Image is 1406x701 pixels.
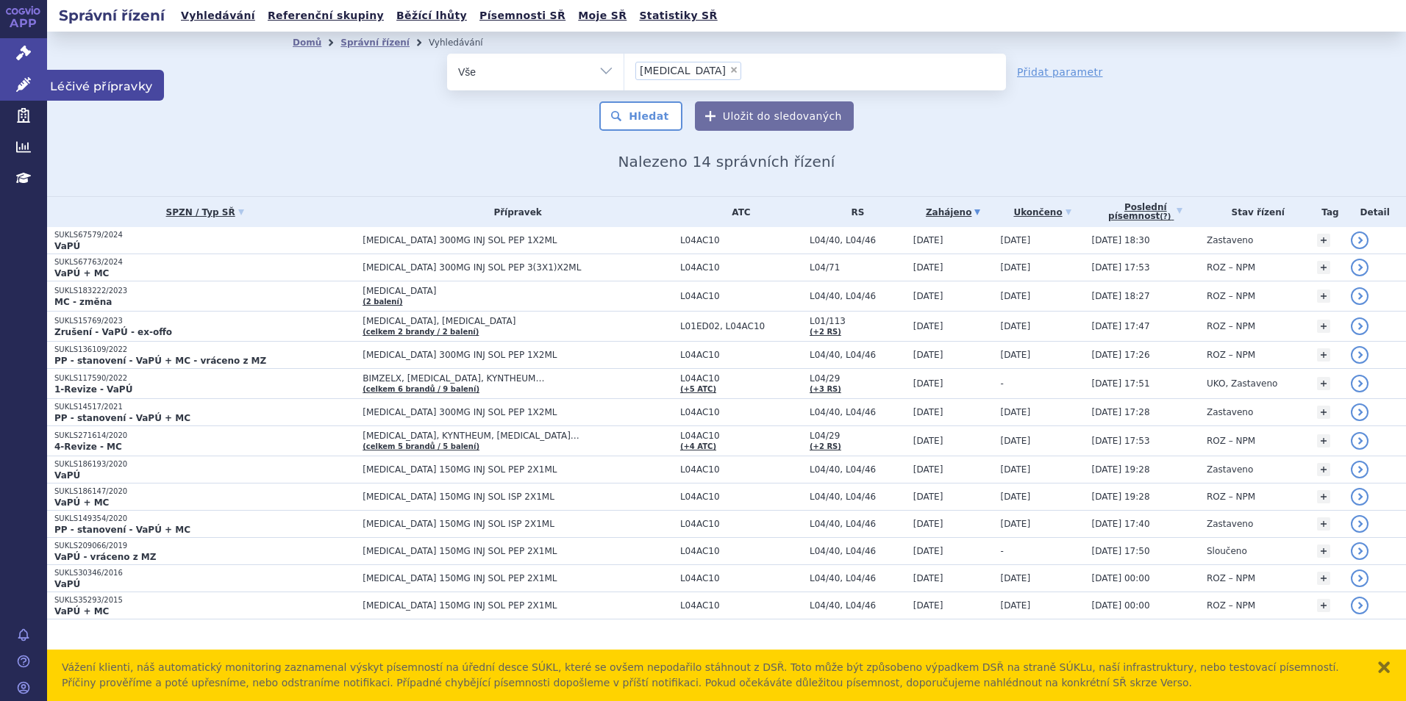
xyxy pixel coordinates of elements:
abbr: (?) [1160,212,1171,221]
span: L04/29 [810,373,906,384]
a: + [1317,490,1330,503]
span: L04/40, L04/46 [810,600,906,611]
a: Písemnosti SŘ [475,6,570,26]
a: detail [1351,403,1368,421]
span: L01ED02, L04AC10 [680,321,802,331]
span: L01/113 [810,316,906,326]
span: ROZ – NPM [1207,492,1255,502]
span: Sloučeno [1207,546,1247,556]
p: SUKLS67763/2024 [54,257,355,267]
span: UKO, Zastaveno [1207,378,1277,389]
p: SUKLS15769/2023 [54,316,355,326]
span: [DATE] [1001,262,1031,273]
span: - [1001,546,1004,556]
span: [DATE] [913,262,943,273]
span: ROZ – NPM [1207,600,1255,611]
a: detail [1351,515,1368,533]
span: [DATE] [1001,291,1031,301]
a: + [1317,572,1330,585]
p: SUKLS136109/2022 [54,345,355,355]
a: detail [1351,317,1368,335]
a: detail [1351,569,1368,587]
a: Ukončeno [1001,202,1085,223]
a: (+2 RS) [810,328,841,336]
span: ROZ – NPM [1207,350,1255,360]
a: (celkem 6 brandů / 9 balení) [363,385,479,393]
a: + [1317,599,1330,612]
span: [DATE] [1001,464,1031,475]
span: L04AC10 [680,407,802,417]
span: L04AC10 [680,519,802,529]
div: Vážení klienti, náš automatický monitoring zaznamenal výskyt písemností na úřední desce SÚKL, kte... [62,660,1362,691]
th: RS [802,197,906,227]
span: [DATE] [913,546,943,556]
p: SUKLS271614/2020 [54,431,355,441]
span: - [1001,378,1004,389]
a: Referenční skupiny [263,6,388,26]
li: Vyhledávání [429,32,502,54]
span: L04AC10 [680,291,802,301]
p: SUKLS30346/2016 [54,568,355,578]
p: SUKLS35293/2015 [54,595,355,605]
span: [DATE] [1001,235,1031,245]
p: SUKLS186147/2020 [54,486,355,497]
span: [DATE] 17:26 [1092,350,1150,360]
strong: VaPÚ + MC [54,497,109,508]
span: [MEDICAL_DATA] 150MG INJ SOL PEP 2X1ML [363,464,673,475]
a: (+5 ATC) [680,385,716,393]
p: SUKLS67579/2024 [54,230,355,240]
span: [DATE] 17:53 [1092,262,1150,273]
span: L04AC10 [680,373,802,384]
span: [DATE] [1001,321,1031,331]
span: L04AC10 [680,431,802,441]
a: + [1317,544,1330,558]
a: detail [1351,231,1368,249]
span: [DATE] 17:47 [1092,321,1150,331]
span: ROZ – NPM [1207,262,1255,273]
a: detail [1351,375,1368,392]
a: detail [1351,432,1368,450]
span: L04/40, L04/46 [810,291,906,301]
p: SUKLS186193/2020 [54,459,355,470]
span: L04/29 [810,431,906,441]
strong: Zrušení - VaPÚ - ex-offo [54,327,172,337]
span: L04/40, L04/46 [810,235,906,245]
span: ROZ – NPM [1207,321,1255,331]
span: L04AC10 [680,492,802,502]
p: SUKLS117590/2022 [54,373,355,384]
th: Stav řízení [1199,197,1310,227]
span: [DATE] [913,235,943,245]
strong: VaPÚ + MC [54,606,109,616]
span: L04/71 [810,262,906,273]
span: L04/40, L04/46 [810,546,906,556]
a: Domů [293,37,321,48]
span: [MEDICAL_DATA] 150MG INJ SOL PEP 2X1ML [363,573,673,583]
span: BIMZELX, [MEDICAL_DATA], KYNTHEUM… [363,373,673,384]
a: Moje SŘ [574,6,631,26]
span: L04/40, L04/46 [810,573,906,583]
span: [DATE] 19:28 [1092,464,1150,475]
a: + [1317,234,1330,247]
a: detail [1351,287,1368,305]
a: (celkem 5 brandů / 5 balení) [363,442,479,450]
span: L04/40, L04/46 [810,464,906,475]
a: detail [1351,597,1368,614]
span: L04AC10 [680,573,802,583]
span: [DATE] [913,436,943,446]
strong: 4-Revize - MC [54,442,122,452]
span: Léčivé přípravky [47,70,164,101]
span: [DATE] 19:28 [1092,492,1150,502]
span: L04AC10 [680,350,802,360]
span: [DATE] 17:53 [1092,436,1150,446]
span: Nalezeno 14 správních řízení [618,153,835,170]
button: zavřít [1377,660,1391,675]
span: [DATE] [1001,436,1031,446]
span: [DATE] [1001,350,1031,360]
strong: PP - stanovení - VaPÚ + MC - vráceno z MZ [54,356,266,366]
a: Správní řízení [340,37,410,48]
a: Zahájeno [913,202,993,223]
span: L04/40, L04/46 [810,407,906,417]
span: Zastaveno [1207,519,1253,529]
a: + [1317,517,1330,531]
span: [DATE] [913,350,943,360]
